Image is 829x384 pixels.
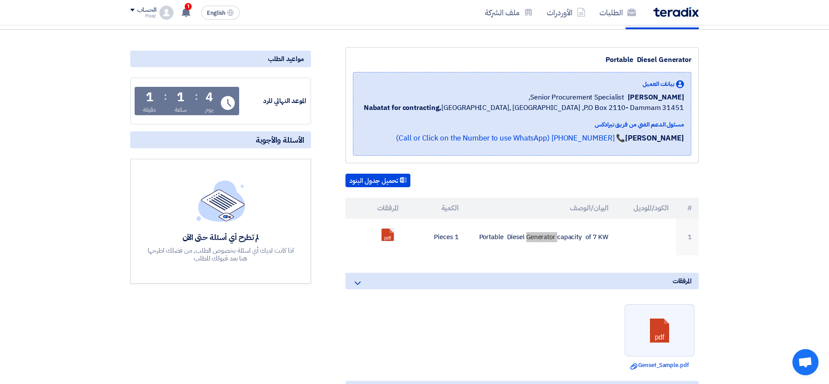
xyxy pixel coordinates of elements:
[628,92,684,103] span: [PERSON_NAME]
[146,91,153,103] div: 1
[792,349,819,375] div: Open chat
[130,14,156,18] div: Moaz
[147,232,295,242] div: لم تطرح أي أسئلة حتى الآن
[625,133,684,144] strong: [PERSON_NAME]
[185,3,192,10] span: 1
[137,7,156,14] div: الحساب
[673,276,692,286] span: المرفقات
[592,2,643,23] a: الطلبات
[466,219,616,255] td: Portable Diesel Generator capacity of 7 KW
[627,361,692,370] a: Genset_Sample.pdf
[177,91,184,103] div: 1
[616,198,676,219] th: الكود/الموديل
[353,55,691,65] div: Portable Diesel Generator
[345,198,406,219] th: المرفقات
[528,92,624,103] span: Senior Procurement Specialist,
[196,180,245,221] img: empty_state_list.svg
[478,2,540,23] a: ملف الشركة
[205,105,213,114] div: يوم
[147,247,295,262] div: اذا كانت لديك أي اسئلة بخصوص الطلب, من فضلك اطرحها هنا بعد قبولك للطلب
[175,105,187,114] div: ساعة
[201,6,240,20] button: English
[130,51,311,67] div: مواعيد الطلب
[364,103,684,113] span: [GEOGRAPHIC_DATA], [GEOGRAPHIC_DATA] ,P.O Box 2110- Dammam 31451
[364,103,442,113] b: Nabatat for contracting,
[195,89,198,104] div: :
[364,120,684,129] div: مسئول الدعم الفني من فريق تيرادكس
[382,229,451,281] a: Genset_Sample_1757510331578.pdf
[643,79,674,89] span: بيانات العميل
[396,133,625,144] a: 📞 [PHONE_NUMBER] (Call or Click on the Number to use WhatsApp)
[241,96,306,106] div: الموعد النهائي للرد
[466,198,616,219] th: البيان/الوصف
[540,2,592,23] a: الأوردرات
[653,7,699,17] img: Teradix logo
[159,6,173,20] img: profile_test.png
[676,219,699,255] td: 1
[143,105,156,114] div: دقيقة
[406,198,466,219] th: الكمية
[676,198,699,219] th: #
[256,135,304,145] span: الأسئلة والأجوبة
[207,10,225,16] span: English
[406,219,466,255] td: 1 Pieces
[164,89,167,104] div: :
[206,91,213,103] div: 4
[345,174,410,188] button: تحميل جدول البنود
